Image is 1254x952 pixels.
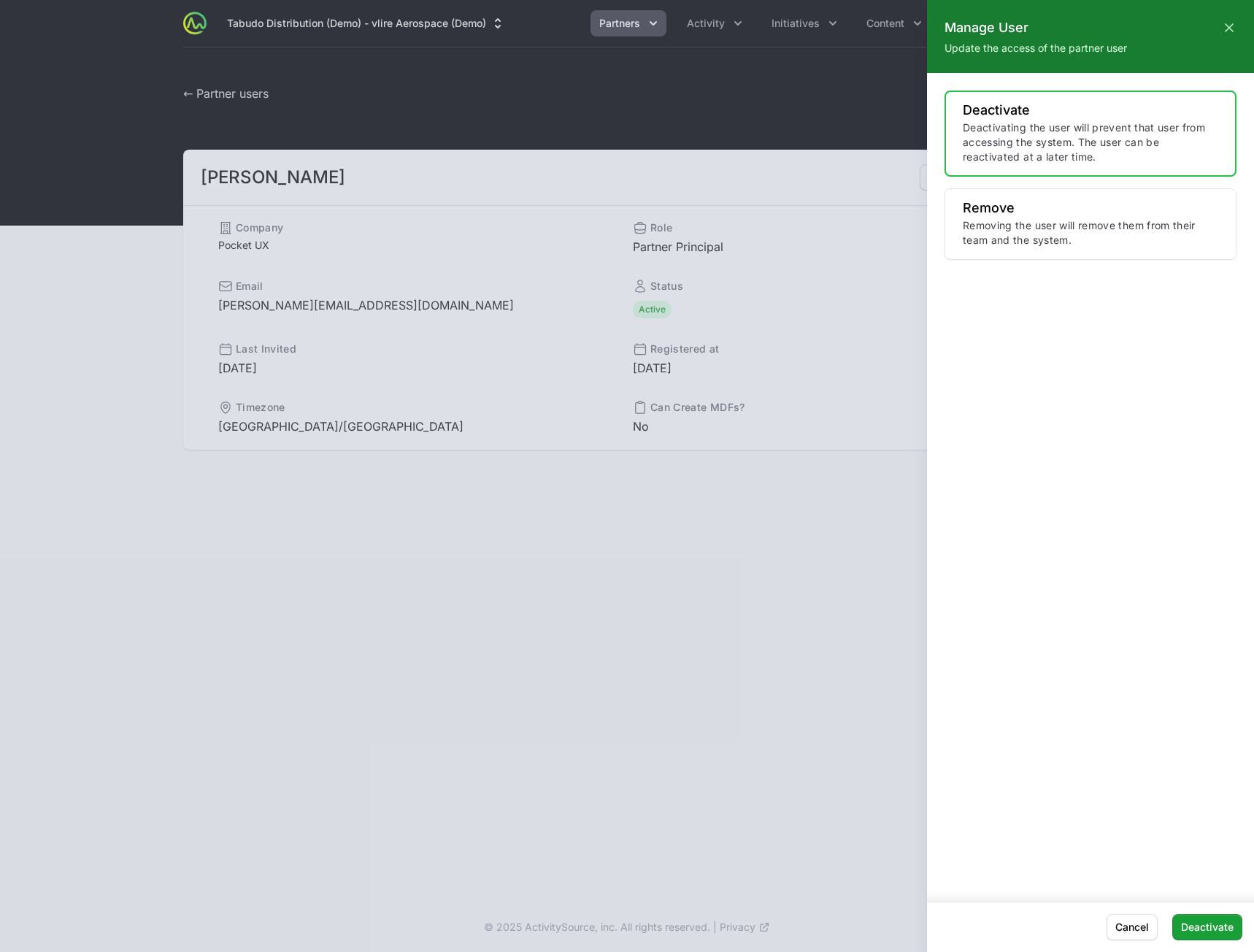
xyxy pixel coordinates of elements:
h2: Manage User [945,18,1028,38]
button: Cancel [1107,914,1158,940]
p: Update the access of the partner user [945,41,1236,55]
p: Deactivate [963,103,1218,118]
p: Removing the user will remove them from their team and the system. [963,218,1218,247]
span: Cancel [1115,918,1149,936]
span: Deactivate [1181,918,1234,936]
button: Deactivate [1172,914,1242,940]
p: Deactivating the user will prevent that user from accessing the system. The user can be reactivat... [963,120,1218,164]
p: Remove [963,201,1218,215]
